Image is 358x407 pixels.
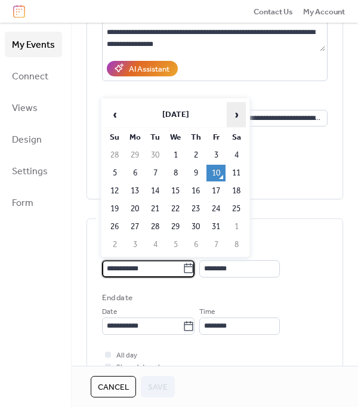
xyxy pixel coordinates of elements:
span: All day [116,350,137,362]
td: 22 [166,201,185,217]
td: 20 [125,201,144,217]
td: 8 [166,165,185,181]
a: Contact Us [254,5,293,17]
td: 4 [227,147,246,164]
td: 19 [105,201,124,217]
td: 6 [186,236,205,253]
button: AI Assistant [107,61,178,76]
td: 11 [227,165,246,181]
span: Cancel [98,381,129,393]
td: 7 [206,236,226,253]
td: 30 [186,218,205,235]
td: 6 [125,165,144,181]
td: 14 [146,183,165,199]
td: 24 [206,201,226,217]
td: 28 [146,218,165,235]
td: 7 [146,165,165,181]
td: 2 [186,147,205,164]
span: Form [12,194,33,212]
div: AI Assistant [129,63,169,75]
td: 25 [227,201,246,217]
span: Contact Us [254,6,293,18]
td: 31 [206,218,226,235]
span: My Account [303,6,345,18]
td: 21 [146,201,165,217]
td: 15 [166,183,185,199]
span: My Events [12,36,55,54]
th: Mo [125,129,144,146]
td: 30 [146,147,165,164]
span: Views [12,99,38,118]
td: 12 [105,183,124,199]
img: logo [13,5,25,18]
span: Date [102,306,117,318]
td: 27 [125,218,144,235]
td: 4 [146,236,165,253]
a: Views [5,95,62,121]
td: 5 [105,165,124,181]
span: › [227,103,245,127]
td: 3 [125,236,144,253]
th: We [166,129,185,146]
span: Design [12,131,42,149]
td: 29 [166,218,185,235]
th: [DATE] [125,102,226,128]
td: 3 [206,147,226,164]
th: Tu [146,129,165,146]
td: 9 [186,165,205,181]
td: 10 [206,165,226,181]
a: Design [5,127,62,152]
span: Connect [12,67,48,86]
td: 26 [105,218,124,235]
td: 1 [166,147,185,164]
a: Form [5,190,62,215]
span: ‹ [106,103,124,127]
td: 23 [186,201,205,217]
button: Cancel [91,376,136,397]
td: 8 [227,236,246,253]
td: 16 [186,183,205,199]
td: 5 [166,236,185,253]
td: 2 [105,236,124,253]
span: Settings [12,162,48,181]
div: End date [102,292,132,304]
td: 28 [105,147,124,164]
td: 18 [227,183,246,199]
td: 17 [206,183,226,199]
a: My Events [5,32,62,57]
a: Settings [5,158,62,184]
a: Connect [5,63,62,89]
th: Su [105,129,124,146]
td: 29 [125,147,144,164]
span: Time [199,306,215,318]
td: 1 [227,218,246,235]
th: Th [186,129,205,146]
span: Show date only [116,362,163,374]
a: My Account [303,5,345,17]
td: 13 [125,183,144,199]
th: Sa [227,129,246,146]
th: Fr [206,129,226,146]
